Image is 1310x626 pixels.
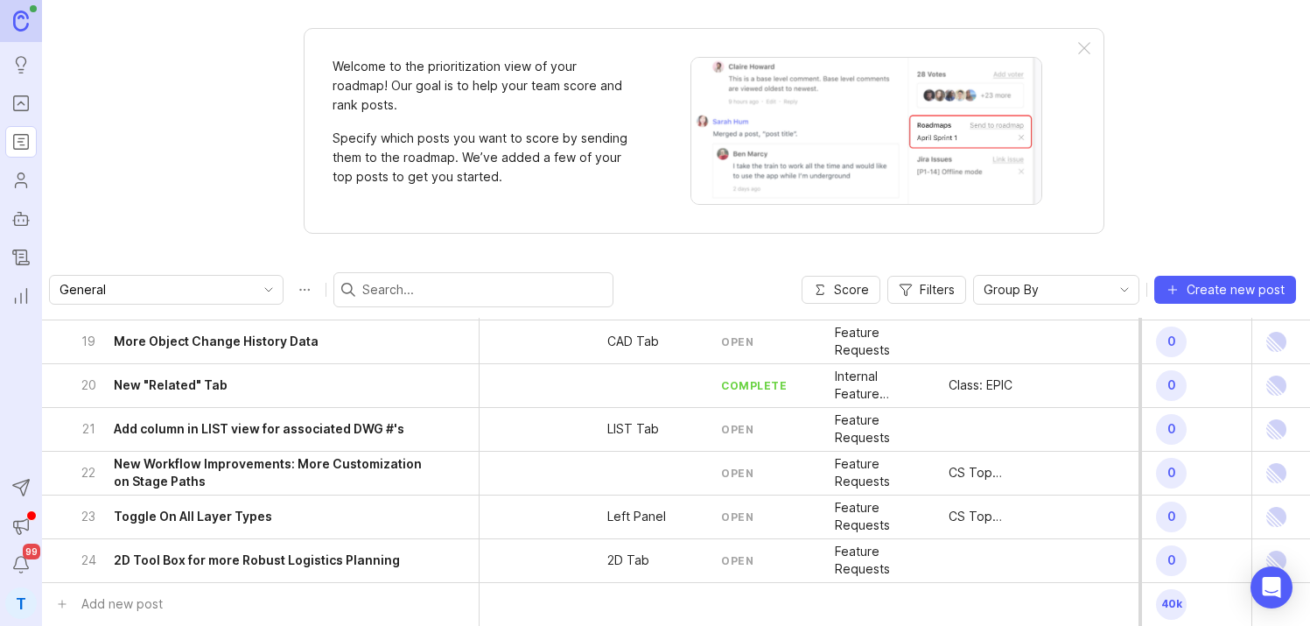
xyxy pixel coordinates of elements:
p: Feature Requests [835,411,921,447]
svg: toggle icon [255,283,283,297]
span: 99 [23,544,40,559]
input: Search... [362,280,606,299]
span: 0 [1156,414,1187,445]
span: 0 [1156,327,1187,357]
button: 242D Tool Box for more Robust Logistics Planning [81,539,430,582]
div: toggle menu [49,275,284,305]
h6: 2D Tool Box for more Robust Logistics Planning [114,552,400,569]
p: Feature Requests [835,324,921,359]
button: Score [802,276,880,304]
span: 0 [1156,502,1187,532]
div: open [721,510,753,524]
p: 19 [81,333,96,350]
button: 23Toggle On All Layer Types [81,496,430,538]
input: General [60,280,253,299]
img: Linear Logo [1266,452,1286,495]
div: open [721,466,753,481]
button: 20New "Related" Tab [81,364,430,407]
a: Ideas [5,49,37,81]
img: Canny Home [13,11,29,31]
a: Reporting [5,280,37,312]
button: Notifications [5,549,37,580]
span: Score [834,281,869,299]
span: Create new post [1187,281,1285,299]
span: 0 [1156,458,1187,489]
p: Feature Requests [835,499,921,534]
button: 19More Object Change History Data [81,320,430,363]
span: 0 [1156,545,1187,576]
p: CAD Tab [607,333,659,350]
p: CS Top Request [949,464,1034,482]
div: open [721,422,753,437]
button: Announcements [5,510,37,542]
button: t [5,587,37,619]
p: Feature Requests [835,455,921,490]
h6: Toggle On All Layer Types [114,508,272,525]
p: 20 [81,376,96,394]
p: 24 [81,552,96,569]
h6: New Workflow Improvements: More Customization on Stage Paths [114,455,430,490]
button: 21Add column in LIST view for associated DWG #'s [81,408,430,451]
button: 22New Workflow Improvements: More Customization on Stage Paths [81,452,430,495]
span: 0 [1156,370,1187,401]
div: complete [721,378,787,393]
div: toggle menu [973,275,1139,305]
a: Portal [5,88,37,119]
svg: toggle icon [1110,283,1138,297]
span: Filters [920,281,955,299]
button: Create new post [1154,276,1296,304]
img: Linear Logo [1266,496,1286,538]
button: Roadmap options [291,276,319,304]
img: Linear Logo [1266,364,1286,407]
span: Group By [984,280,1039,299]
img: When viewing a post, you can send it to a roadmap [690,57,1042,205]
img: Linear Logo [1266,320,1286,363]
p: LIST Tab [607,420,659,438]
h6: More Object Change History Data [114,333,319,350]
p: 21 [81,420,96,438]
button: Send to Autopilot [5,472,37,503]
p: CS Top Request [949,508,1034,525]
p: Feature Requests [835,543,921,578]
p: Welcome to the prioritization view of your roadmap! Our goal is to help your team score and rank ... [333,57,630,115]
a: Users [5,165,37,196]
h6: New "Related" Tab [114,376,228,394]
p: Specify which posts you want to score by sending them to the roadmap. We’ve added a few of your t... [333,129,630,186]
a: Autopilot [5,203,37,235]
div: Add new post [81,594,163,614]
span: 40k [1156,589,1187,620]
img: Linear Logo [1266,408,1286,451]
img: Linear Logo [1266,539,1286,582]
div: open [721,334,753,349]
p: Internal Feature Requests [835,368,921,403]
p: Class: EPIC [949,376,1012,394]
h6: Add column in LIST view for associated DWG #'s [114,420,404,438]
p: 22 [81,464,96,482]
p: Left Panel [607,508,666,525]
a: Roadmaps [5,126,37,158]
a: Changelog [5,242,37,273]
div: Open Intercom Messenger [1250,566,1292,608]
div: open [721,553,753,568]
p: 2D Tab [607,552,649,569]
button: Filters [887,276,966,304]
p: 23 [81,508,96,525]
